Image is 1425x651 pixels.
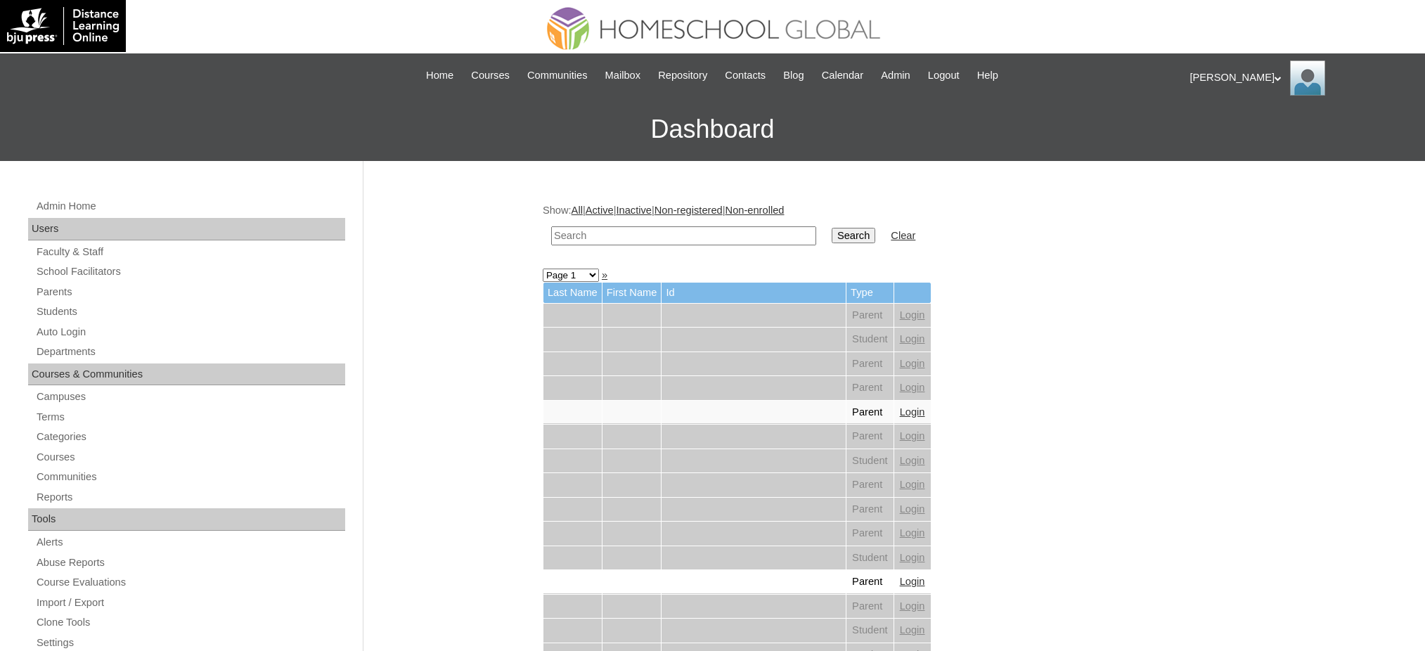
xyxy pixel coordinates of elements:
a: Clone Tools [35,614,345,631]
a: Login [900,503,925,515]
a: Auto Login [35,323,345,341]
span: Help [977,67,998,84]
a: Calendar [815,67,870,84]
a: Blog [776,67,811,84]
a: Login [900,479,925,490]
a: Home [419,67,460,84]
a: School Facilitators [35,263,345,281]
a: Inactive [616,205,652,216]
a: Non-enrolled [726,205,785,216]
span: Logout [928,67,960,84]
td: Student [846,619,894,643]
td: Parent [846,352,894,376]
a: Students [35,303,345,321]
span: Repository [658,67,707,84]
td: First Name [602,283,662,303]
span: Courses [471,67,510,84]
span: Home [426,67,453,84]
a: Login [900,430,925,441]
div: Courses & Communities [28,363,345,386]
a: Login [900,624,925,636]
a: Alerts [35,534,345,551]
a: Login [900,527,925,539]
span: Calendar [822,67,863,84]
a: Login [900,309,925,321]
a: Courses [464,67,517,84]
a: Login [900,455,925,466]
a: Faculty & Staff [35,243,345,261]
td: Student [846,449,894,473]
a: » [602,269,607,281]
a: Login [900,600,925,612]
a: Logout [921,67,967,84]
td: Parent [846,401,894,425]
div: Show: | | | | [543,203,1239,253]
a: Login [900,406,925,418]
a: Non-registered [655,205,723,216]
a: Repository [651,67,714,84]
td: Parent [846,425,894,449]
td: Parent [846,473,894,497]
a: Login [900,382,925,393]
a: Abuse Reports [35,554,345,572]
a: Campuses [35,388,345,406]
h3: Dashboard [7,98,1418,161]
td: Student [846,546,894,570]
a: Communities [520,67,595,84]
td: Last Name [543,283,602,303]
a: Import / Export [35,594,345,612]
div: Tools [28,508,345,531]
a: Course Evaluations [35,574,345,591]
td: Student [846,328,894,352]
span: Admin [881,67,910,84]
a: Clear [891,230,915,241]
img: logo-white.png [7,7,119,45]
td: Parent [846,570,894,594]
td: Id [662,283,846,303]
td: Parent [846,376,894,400]
input: Search [832,228,875,243]
a: Login [900,333,925,344]
div: [PERSON_NAME] [1190,60,1412,96]
td: Parent [846,595,894,619]
a: Departments [35,343,345,361]
span: Communities [527,67,588,84]
a: Categories [35,428,345,446]
td: Parent [846,304,894,328]
a: Login [900,358,925,369]
div: Users [28,218,345,240]
a: Reports [35,489,345,506]
td: Parent [846,498,894,522]
a: Terms [35,408,345,426]
span: Contacts [725,67,766,84]
a: All [572,205,583,216]
a: Mailbox [598,67,648,84]
a: Login [900,552,925,563]
td: Type [846,283,894,303]
a: Parents [35,283,345,301]
span: Blog [783,67,804,84]
a: Contacts [718,67,773,84]
a: Login [900,576,925,587]
a: Admin Home [35,198,345,215]
a: Active [586,205,614,216]
a: Courses [35,449,345,466]
input: Search [551,226,816,245]
td: Parent [846,522,894,546]
a: Help [970,67,1005,84]
a: Communities [35,468,345,486]
img: Ariane Ebuen [1290,60,1325,96]
span: Mailbox [605,67,641,84]
a: Admin [874,67,917,84]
